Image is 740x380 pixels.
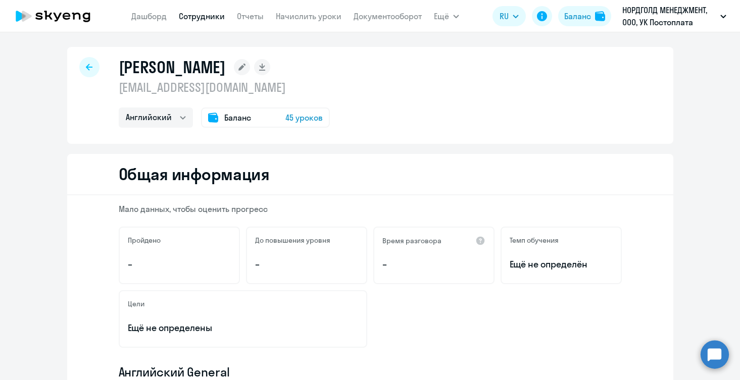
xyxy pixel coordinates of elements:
[237,11,264,21] a: Отчеты
[354,11,422,21] a: Документооборот
[595,11,605,21] img: balance
[492,6,526,26] button: RU
[128,236,161,245] h5: Пройдено
[255,236,330,245] h5: До повышения уровня
[382,236,441,245] h5: Время разговора
[622,4,716,28] p: НОРДГОЛД МЕНЕДЖМЕНТ, ООО, УК Постоплата
[131,11,167,21] a: Дашборд
[434,6,459,26] button: Ещё
[128,299,144,308] h5: Цели
[382,258,485,271] p: –
[179,11,225,21] a: Сотрудники
[255,258,358,271] p: –
[224,112,251,124] span: Баланс
[119,364,230,380] span: Английский General
[119,57,226,77] h1: [PERSON_NAME]
[500,10,509,22] span: RU
[510,258,613,271] span: Ещё не определён
[119,203,622,214] p: Мало данных, чтобы оценить прогресс
[434,10,449,22] span: Ещё
[564,10,591,22] div: Баланс
[617,4,731,28] button: НОРДГОЛД МЕНЕДЖМЕНТ, ООО, УК Постоплата
[285,112,323,124] span: 45 уроков
[119,79,330,95] p: [EMAIL_ADDRESS][DOMAIN_NAME]
[128,321,358,335] p: Ещё не определены
[276,11,341,21] a: Начислить уроки
[558,6,611,26] button: Балансbalance
[510,236,559,245] h5: Темп обучения
[128,258,231,271] p: –
[119,164,270,184] h2: Общая информация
